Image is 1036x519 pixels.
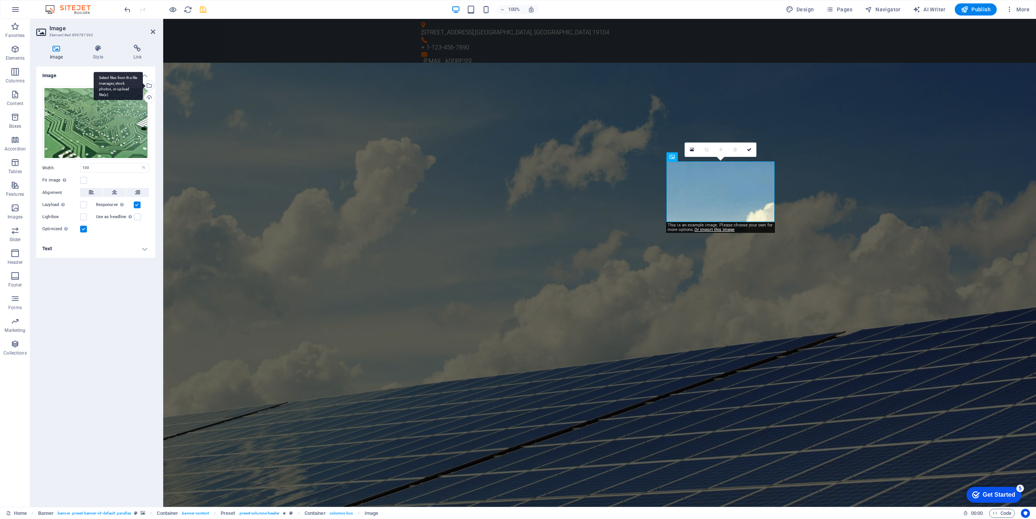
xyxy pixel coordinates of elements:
label: Fit image [42,176,80,185]
nav: breadcrumb [38,509,379,518]
span: Pages [826,6,852,13]
span: . columns-box [329,509,353,518]
button: Design [783,3,817,15]
h4: Image [36,67,155,80]
p: Header [8,259,23,265]
p: Footer [8,282,22,288]
span: 00 00 [971,509,983,518]
span: : [976,510,977,516]
label: Use as headline [96,212,134,222]
p: Elements [6,55,25,61]
a: Select files from the file manager, stock photos, or upload file(s) [144,80,155,91]
p: Accordion [5,146,26,152]
span: Design [786,6,814,13]
a: Or import this image [694,227,735,232]
span: Click to select. Double-click to edit [305,509,326,518]
span: Navigator [865,6,901,13]
div: This is an example image. Please choose your own for more options. [666,222,775,233]
p: Slider [9,237,21,243]
p: Boxes [9,123,22,129]
a: Blur [713,143,728,157]
p: Collections [3,350,26,356]
p: Marketing [5,327,25,333]
div: Get Started [22,8,55,15]
label: Optimized [42,225,80,234]
p: Favorites [5,33,25,39]
span: Click to select. Double-click to edit [157,509,178,518]
a: Greyscale [728,143,742,157]
div: Design (Ctrl+Alt+Y) [783,3,817,15]
div: 5 [56,2,63,9]
button: Navigator [862,3,904,15]
p: Content [7,101,23,107]
div: artificial-intelligence-circuit-board-computing-50711.jpg [42,86,149,160]
span: More [1006,6,1030,13]
button: undo [123,5,132,14]
i: Reload page [184,5,192,14]
span: . banner .preset-banner-v3-default .parallax [57,509,131,518]
h4: Style [79,45,119,60]
div: Select files from the file manager, stock photos, or upload file(s) [94,72,143,100]
div: Get Started 5 items remaining, 0% complete [6,4,61,20]
h4: Link [120,45,155,60]
a: Click to cancel selection. Double-click to open Pages [6,509,27,518]
h4: Image [36,45,79,60]
span: Publish [961,6,991,13]
h2: Image [49,25,155,32]
label: Responsive [96,200,134,209]
i: Undo: Change image (Ctrl+Z) [123,5,132,14]
button: reload [183,5,192,14]
span: AI Writer [913,6,946,13]
button: save [198,5,207,14]
button: AI Writer [910,3,949,15]
span: . banner-content [181,509,209,518]
i: Save (Ctrl+S) [199,5,207,14]
p: Columns [6,78,25,84]
span: Code [993,509,1011,518]
span: Click to select. Double-click to edit [221,509,235,518]
button: Usercentrics [1021,509,1030,518]
i: This element is a customizable preset [134,511,138,515]
button: More [1003,3,1033,15]
label: Lightbox [42,212,80,222]
h6: 100% [508,5,520,14]
p: Features [6,191,24,197]
label: Alignment [42,188,80,197]
i: Element contains an animation [283,511,286,515]
img: Editor Logo [43,5,100,14]
h6: Session time [963,509,983,518]
label: Lazyload [42,200,80,209]
p: Images [8,214,23,220]
p: Tables [8,169,22,175]
a: Crop mode [699,143,713,157]
a: Select files from the file manager, stock photos, or upload file(s) [685,143,699,157]
p: Forms [8,305,22,311]
span: Click to select. Double-click to edit [38,509,54,518]
button: Code [989,509,1015,518]
i: This element is a customizable preset [289,511,293,515]
i: On resize automatically adjust zoom level to fit chosen device. [528,6,535,13]
a: Confirm ( Ctrl ⏎ ) [742,143,756,157]
button: Pages [823,3,855,15]
h4: Text [36,240,155,258]
span: Click to select. Double-click to edit [365,509,378,518]
span: . preset-columns-header [238,509,280,518]
h3: Element #ed-899787393 [49,32,140,39]
button: 100% [497,5,524,14]
label: Width [42,166,80,170]
i: This element contains a background [141,511,145,515]
button: Publish [955,3,997,15]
